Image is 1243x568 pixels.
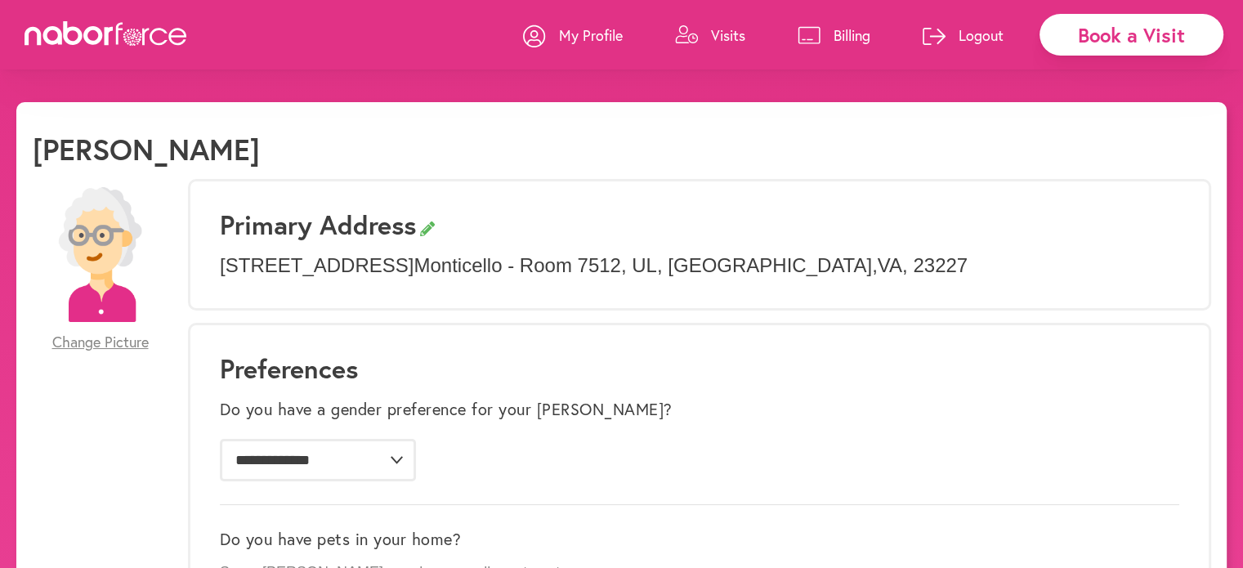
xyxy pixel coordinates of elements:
[33,132,260,167] h1: [PERSON_NAME]
[52,333,149,351] span: Change Picture
[523,11,623,60] a: My Profile
[33,187,168,322] img: efc20bcf08b0dac87679abea64c1faab.png
[220,353,1179,384] h1: Preferences
[959,25,1004,45] p: Logout
[834,25,870,45] p: Billing
[1040,14,1223,56] div: Book a Visit
[559,25,623,45] p: My Profile
[675,11,745,60] a: Visits
[220,400,673,419] label: Do you have a gender preference for your [PERSON_NAME]?
[220,254,1179,278] p: [STREET_ADDRESS] Monticello - Room 7512, UL , [GEOGRAPHIC_DATA] , VA , 23227
[923,11,1004,60] a: Logout
[220,209,1179,240] h3: Primary Address
[711,25,745,45] p: Visits
[220,530,461,549] label: Do you have pets in your home?
[798,11,870,60] a: Billing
